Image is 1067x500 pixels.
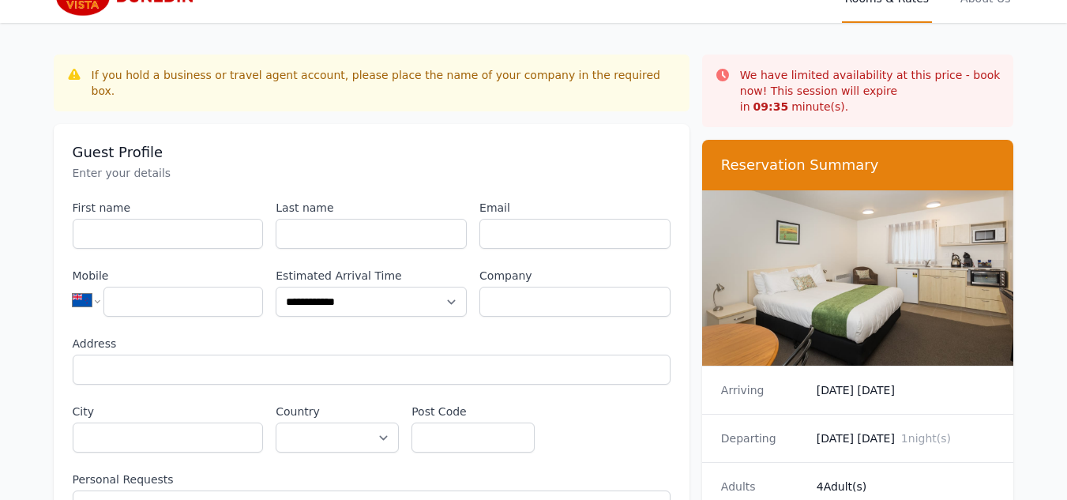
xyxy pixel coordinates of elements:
label: Address [73,336,671,352]
label: Post Code [411,404,535,419]
img: 1 Bedroom Unit [702,190,1014,366]
label: Email [479,200,671,216]
label: City [73,404,264,419]
label: Last name [276,200,467,216]
dt: Departing [721,430,804,446]
label: Company [479,268,671,284]
div: If you hold a business or travel agent account, please place the name of your company in the requ... [92,67,677,99]
strong: 09 : 35 [753,100,789,113]
label: Estimated Arrival Time [276,268,467,284]
label: Country [276,404,399,419]
h3: Guest Profile [73,143,671,162]
label: Personal Requests [73,472,671,487]
dt: Adults [721,479,804,494]
dd: [DATE] [DATE] [817,382,995,398]
h3: Reservation Summary [721,156,995,175]
span: 1 night(s) [901,432,951,445]
p: Enter your details [73,165,671,181]
dd: 4 Adult(s) [817,479,995,494]
label: Mobile [73,268,264,284]
p: We have limited availability at this price - book now! This session will expire in minute(s). [740,67,1001,115]
dt: Arriving [721,382,804,398]
label: First name [73,200,264,216]
dd: [DATE] [DATE] [817,430,995,446]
